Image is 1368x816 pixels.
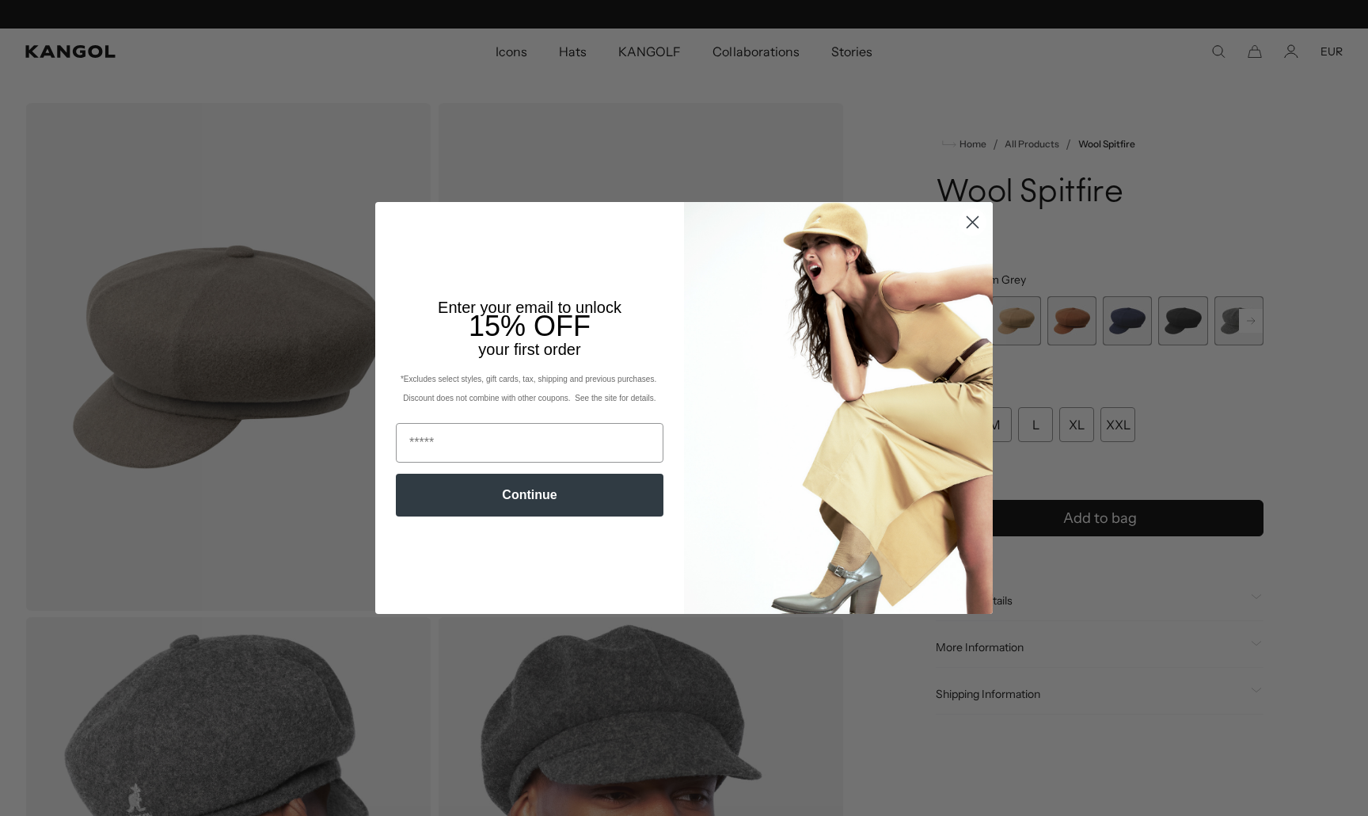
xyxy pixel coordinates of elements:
span: your first order [478,341,580,358]
button: Continue [396,474,663,517]
span: 15% OFF [469,310,591,342]
img: 93be19ad-e773-4382-80b9-c9d740c9197f.jpeg [684,202,993,614]
input: Email [396,423,663,463]
span: Enter your email to unlock [438,299,621,316]
span: *Excludes select styles, gift cards, tax, shipping and previous purchases. Discount does not comb... [401,375,659,402]
button: Close dialog [959,208,986,236]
